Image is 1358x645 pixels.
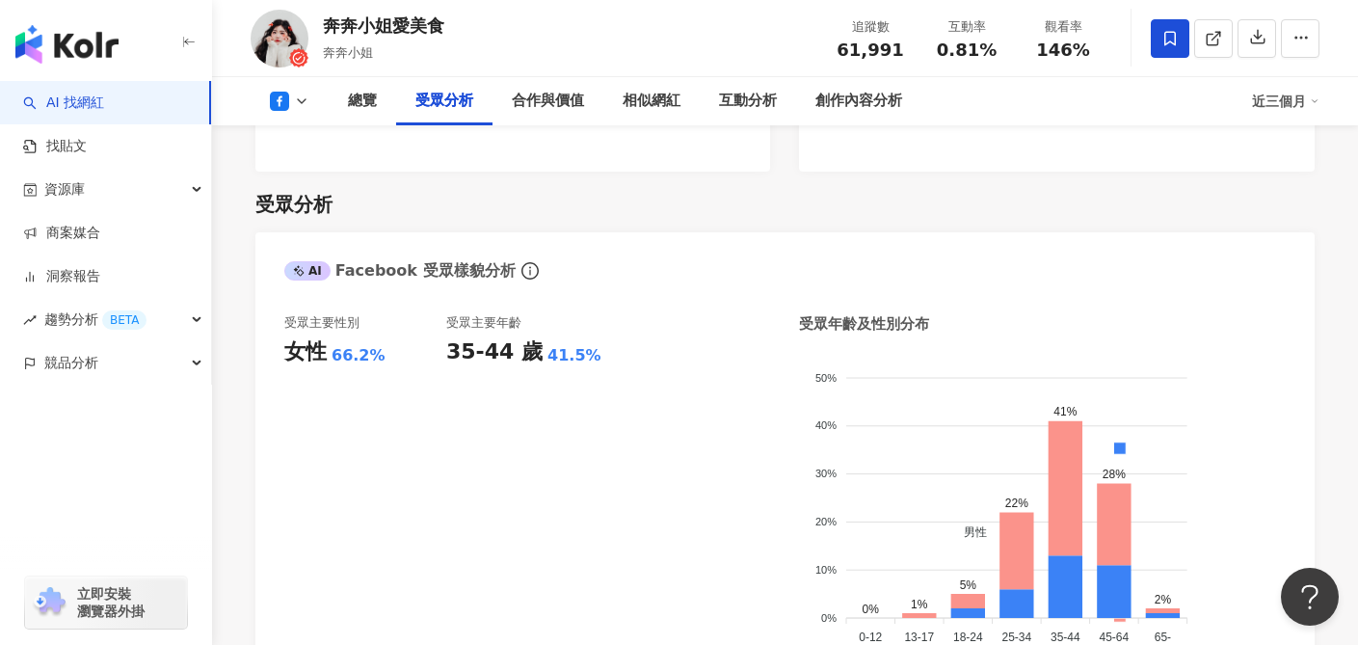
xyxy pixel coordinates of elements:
[1155,631,1171,644] tspan: 65-
[44,168,85,211] span: 資源庫
[815,372,837,384] tspan: 50%
[23,224,100,243] a: 商案媒合
[44,298,146,341] span: 趨勢分析
[15,25,119,64] img: logo
[284,260,516,282] div: Facebook 受眾樣貌分析
[815,564,837,576] tspan: 10%
[1036,40,1090,60] span: 146%
[284,337,327,367] div: 女性
[859,631,882,644] tspan: 0-12
[323,13,444,38] div: 奔奔小姐愛美食
[23,313,37,327] span: rise
[284,261,331,281] div: AI
[949,526,987,540] span: 男性
[348,90,377,113] div: 總覽
[102,310,146,330] div: BETA
[834,17,907,37] div: 追蹤數
[1051,631,1080,644] tspan: 35-44
[519,259,542,282] span: info-circle
[953,631,983,644] tspan: 18-24
[815,516,837,527] tspan: 20%
[446,337,543,367] div: 35-44 歲
[23,137,87,156] a: 找貼文
[930,17,1003,37] div: 互動率
[623,90,680,113] div: 相似網紅
[251,10,308,67] img: KOL Avatar
[1100,631,1130,644] tspan: 45-64
[323,45,373,60] span: 奔奔小姐
[904,631,934,644] tspan: 13-17
[837,40,903,60] span: 61,991
[415,90,473,113] div: 受眾分析
[25,577,187,629] a: chrome extension立即安裝 瀏覽器外掛
[44,341,98,385] span: 競品分析
[1001,631,1031,644] tspan: 25-34
[332,345,386,366] div: 66.2%
[821,612,837,624] tspan: 0%
[23,267,100,286] a: 洞察報告
[446,314,521,332] div: 受眾主要年齡
[1026,17,1100,37] div: 觀看率
[799,314,929,335] div: 受眾年齡及性別分布
[23,94,104,113] a: searchAI 找網紅
[815,420,837,432] tspan: 40%
[937,40,997,60] span: 0.81%
[31,587,68,618] img: chrome extension
[719,90,777,113] div: 互動分析
[547,345,601,366] div: 41.5%
[284,314,359,332] div: 受眾主要性別
[255,191,333,218] div: 受眾分析
[1281,568,1339,626] iframe: Help Scout Beacon - Open
[512,90,584,113] div: 合作與價值
[1252,86,1319,117] div: 近三個月
[815,469,837,480] tspan: 30%
[77,585,145,620] span: 立即安裝 瀏覽器外掛
[815,90,902,113] div: 創作內容分析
